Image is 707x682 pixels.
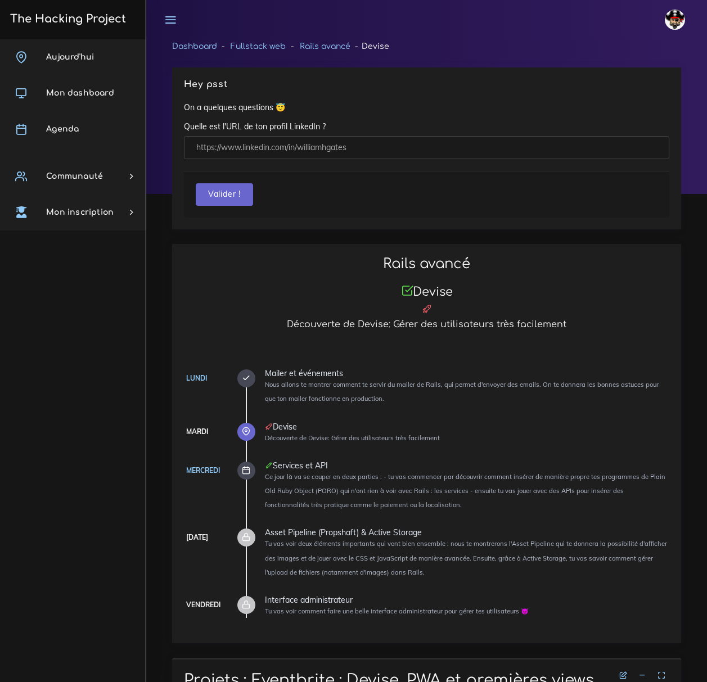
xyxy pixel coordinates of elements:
small: Ce jour là va se couper en deux parties : - tu vas commencer par découvrir comment insérer de man... [265,473,665,509]
small: Découverte de Devise: Gérer des utilisateurs très facilement [265,434,440,442]
a: Fullstack web [231,42,286,51]
div: [DATE] [186,531,208,544]
label: Quelle est l'URL de ton profil LinkedIn ? [184,121,326,132]
div: Mailer et événements [265,369,669,377]
div: Interface administrateur [265,596,669,604]
li: Devise [350,39,389,53]
div: Devise [265,423,669,431]
button: Valider ! [196,183,253,206]
div: Asset Pipeline (Propshaft) & Active Storage [265,529,669,536]
div: Mardi [186,426,208,438]
h5: Hey psst [184,79,669,90]
small: Nous allons te montrer comment te servir du mailer de Rails, qui permet d'envoyer des emails. On ... [265,381,659,403]
span: Mon dashboard [46,89,114,97]
a: Lundi [186,374,207,382]
h5: Découverte de Devise: Gérer des utilisateurs très facilement [184,319,669,330]
small: Tu vas voir comment faire une belle interface administrateur pour gérer tes utilisateurs 😈 [265,607,529,615]
span: Mon inscription [46,208,114,216]
a: Mercredi [186,466,220,475]
h3: The Hacking Project [7,13,126,25]
span: Agenda [46,125,79,133]
a: Rails avancé [300,42,350,51]
input: https://www.linkedin.com/in/williamhgates [184,136,669,159]
div: Services et API [265,462,669,469]
h3: Devise [184,284,669,299]
img: avatar [665,10,685,30]
h2: Rails avancé [184,256,669,272]
span: Aujourd'hui [46,53,94,61]
p: On a quelques questions 😇 [184,102,669,113]
div: Vendredi [186,599,220,611]
a: Dashboard [172,42,217,51]
span: Communauté [46,172,103,180]
small: Tu vas voir deux éléments importants qui vont bien ensemble : nous te montrerons l'Asset Pipeline... [265,540,667,576]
